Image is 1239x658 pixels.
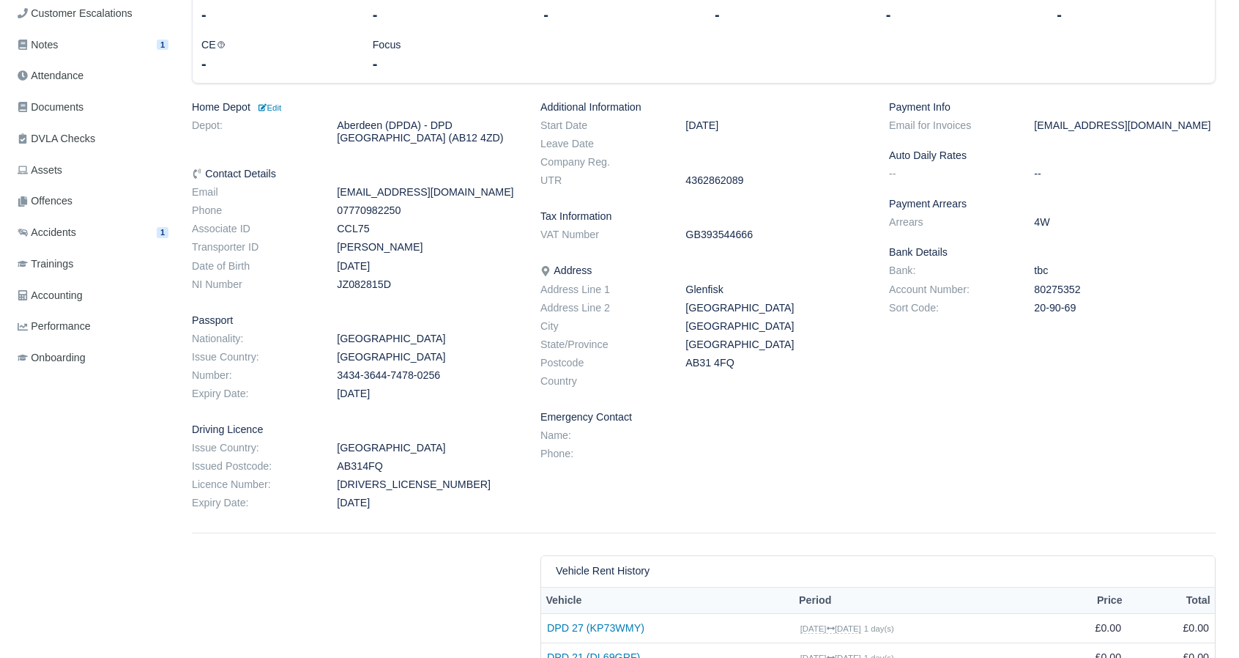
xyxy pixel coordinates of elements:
[326,497,529,509] dd: [DATE]
[18,37,58,53] span: Notes
[529,229,674,241] dt: VAT Number
[12,312,174,341] a: Performance
[12,156,174,185] a: Assets
[157,40,168,51] span: 1
[326,204,529,217] dd: 07770982250
[674,339,878,351] dd: [GEOGRAPHIC_DATA]
[192,168,518,180] h6: Contact Details
[12,93,174,122] a: Documents
[674,174,878,187] dd: 4362862089
[181,497,326,509] dt: Expiry Date:
[674,320,878,333] dd: [GEOGRAPHIC_DATA]
[889,149,1216,162] h6: Auto Daily Rates
[878,168,1023,180] dt: --
[12,218,174,247] a: Accidents 1
[181,223,326,235] dt: Associate ID
[529,138,674,150] dt: Leave Date
[18,224,76,241] span: Accidents
[192,101,518,114] h6: Home Depot
[201,4,351,25] div: -
[540,101,867,114] h6: Additional Information
[1023,265,1227,277] dd: tbc
[18,256,73,273] span: Trainings
[1023,284,1227,296] dd: 80275352
[181,442,326,454] dt: Issue Country:
[529,302,674,314] dt: Address Line 2
[1057,4,1206,25] div: -
[541,587,795,614] th: Vehicle
[1023,168,1227,180] dd: --
[1023,302,1227,314] dd: 20-90-69
[889,198,1216,210] h6: Payment Arrears
[18,350,86,366] span: Onboarding
[192,424,518,436] h6: Driving Licence
[326,478,529,491] dd: [DRIVERS_LICENSE_NUMBER]
[181,260,326,273] dt: Date of Birth
[181,333,326,345] dt: Nationality:
[18,67,83,84] span: Attendance
[889,246,1216,259] h6: Bank Details
[18,193,72,210] span: Offences
[543,4,693,25] div: -
[18,318,91,335] span: Performance
[889,101,1216,114] h6: Payment Info
[800,624,861,634] small: [DATE] [DATE]
[326,260,529,273] dd: [DATE]
[878,302,1023,314] dt: Sort Code:
[181,119,326,144] dt: Depot:
[18,287,83,304] span: Accounting
[201,53,351,74] div: -
[878,284,1023,296] dt: Account Number:
[18,5,133,22] span: Customer Escalations
[326,351,529,363] dd: [GEOGRAPHIC_DATA]
[12,62,174,90] a: Attendance
[878,119,1023,132] dt: Email for Invoices
[18,162,62,179] span: Assets
[886,4,1035,25] div: -
[864,624,894,633] small: 1 day(s)
[674,119,878,132] dd: [DATE]
[157,227,168,238] span: 1
[975,488,1239,658] iframe: Chat Widget
[373,53,522,74] div: -
[715,4,864,25] div: -
[326,369,529,382] dd: 3434-3644-7478-0256
[326,388,529,400] dd: [DATE]
[878,216,1023,229] dt: Arrears
[1023,119,1227,132] dd: [EMAIL_ADDRESS][DOMAIN_NAME]
[529,448,674,460] dt: Phone:
[529,119,674,132] dt: Start Date
[181,478,326,491] dt: Licence Number:
[12,125,174,153] a: DVLA Checks
[326,223,529,235] dd: CCL75
[1023,216,1227,229] dd: 4W
[529,429,674,442] dt: Name:
[529,156,674,169] dt: Company Reg.
[326,186,529,199] dd: [EMAIL_ADDRESS][DOMAIN_NAME]
[12,250,174,278] a: Trainings
[540,210,867,223] h6: Tax Information
[362,37,533,74] div: Focus
[326,119,529,144] dd: Aberdeen (DPDA) - DPD [GEOGRAPHIC_DATA] (AB12 4ZD)
[256,103,281,112] small: Edit
[373,4,522,25] div: -
[556,565,650,577] h6: Vehicle Rent History
[547,620,789,637] a: DPD 27 (KP73WMY)
[181,241,326,254] dt: Transporter ID
[326,241,529,254] dd: [PERSON_NAME]
[181,204,326,217] dt: Phone
[181,186,326,199] dt: Email
[326,278,529,291] dd: JZ082815D
[674,357,878,369] dd: AB31 4FQ
[529,357,674,369] dt: Postcode
[674,302,878,314] dd: [GEOGRAPHIC_DATA]
[529,339,674,351] dt: State/Province
[12,187,174,215] a: Offences
[674,284,878,296] dd: Glenfisk
[181,351,326,363] dt: Issue Country:
[18,99,83,116] span: Documents
[181,460,326,473] dt: Issued Postcode:
[529,284,674,296] dt: Address Line 1
[12,344,174,372] a: Onboarding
